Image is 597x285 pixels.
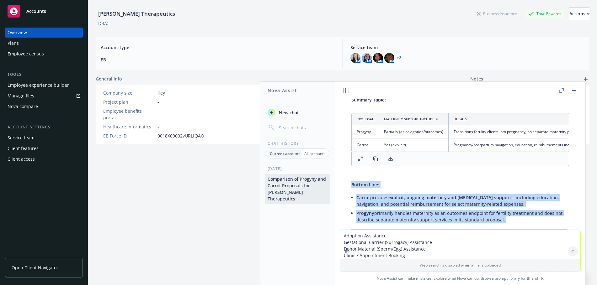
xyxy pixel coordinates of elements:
h1: Nova Assist [268,87,297,94]
div: Project plan [103,99,155,105]
div: [DATE] [260,166,335,171]
span: New chat [278,109,299,116]
input: Search chats [278,123,328,132]
span: Service team [350,44,585,51]
span: - [157,111,159,118]
a: add [582,75,589,83]
button: New chat [265,107,330,118]
div: [PERSON_NAME] Therapeutics [96,10,178,18]
div: Client access [8,154,35,164]
a: Employee census [5,49,83,59]
th: Maternity Support Included? [379,113,449,125]
span: Notes [470,75,483,83]
td: Partially (as navigation/outcomes) [379,125,449,138]
span: - [157,123,159,130]
span: Account type [101,44,335,51]
th: Proposal [352,113,379,125]
button: Comparison of Progyny and Carrot Proposals for [PERSON_NAME] Therapeutics [265,174,330,204]
a: Service team [5,133,83,143]
img: photo [384,53,394,63]
span: Key [157,90,165,96]
div: Nova compare [8,101,38,111]
img: photo [350,53,360,63]
a: Client access [5,154,83,164]
span: General info [96,75,122,82]
th: Details [449,113,589,125]
span: Progyny [356,210,374,216]
span: - [157,99,159,105]
a: +2 [397,56,401,60]
span: Summary Table: [351,97,386,103]
div: Total Rewards [525,10,564,18]
div: Service team [8,133,35,143]
span: Open Client Navigator [12,264,58,271]
div: DBA: - [98,20,110,27]
td: Carrot [352,138,379,152]
div: Employee census [8,49,44,59]
td: Yes (explicit) [379,138,449,152]
span: 0018X00002vURLfQAO [157,132,204,139]
a: BI [527,276,530,281]
a: Client features [5,143,83,153]
p: Current account [270,151,300,156]
img: photo [373,53,383,63]
span: explicit, ongoing maternity and [MEDICAL_DATA] support [388,194,511,200]
a: Manage files [5,91,83,101]
span: Bottom Line: [351,182,379,188]
td: Progyny [352,125,379,138]
div: Healthcare Informatics [103,123,155,130]
div: Client features [8,143,39,153]
div: Company size [103,90,155,96]
a: TR [539,276,544,281]
a: Plans [5,38,83,48]
div: Business Insurance [474,10,520,18]
div: Overview [8,28,27,38]
div: Tools [5,71,83,78]
span: Accounts [26,9,46,14]
a: Overview [5,28,83,38]
div: Account settings [5,124,83,130]
td: Transitions fertility clients into pregnancy; no separate maternity program. [449,125,589,138]
p: All accounts [304,151,325,156]
td: Pregnancy/postpartum navigation, education, reimbursements included. [449,138,589,152]
a: Nova compare [5,101,83,111]
span: Carrot [356,194,370,200]
li: primarily handles maternity as an outcomes endpoint for fertility treatment and does not describe... [356,209,569,224]
span: EB [101,56,335,63]
p: Web search is disabled when a file is uploaded [344,262,577,268]
span: Nova Assist can make mistakes. Explore what Nova can do: Browse prompt library for and [338,272,583,285]
a: Accounts [5,3,83,20]
div: Employee benefits portal [103,108,155,121]
img: photo [362,53,372,63]
div: Chat History [260,141,335,146]
div: Plans [8,38,19,48]
a: Employee experience builder [5,80,83,90]
button: Actions [569,8,589,20]
div: EB Force ID [103,132,155,139]
li: provides —including education, navigation, and potential reimbursement for select maternity-relat... [356,193,569,209]
div: Manage files [8,91,34,101]
div: Employee experience builder [8,80,69,90]
p: If you need granular detail about what’s included in Carrot’s maternity/postpartum support or sam... [351,229,569,242]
